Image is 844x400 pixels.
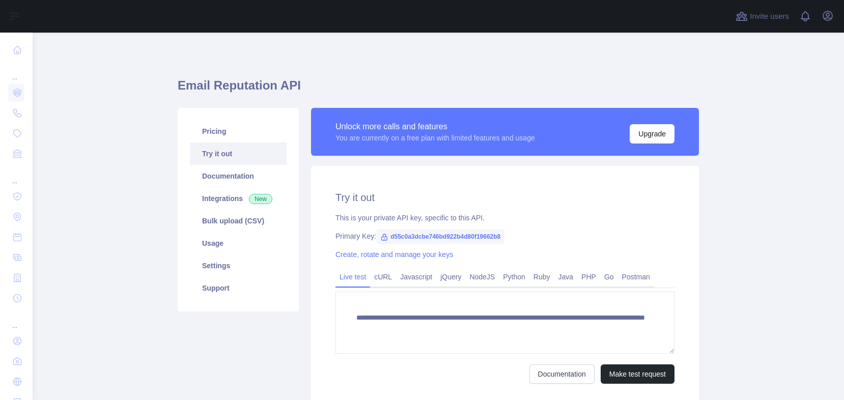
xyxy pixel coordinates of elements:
a: Support [190,277,287,299]
a: Live test [335,269,370,285]
a: PHP [577,269,600,285]
div: ... [8,165,24,185]
a: Javascript [396,269,436,285]
div: ... [8,309,24,330]
span: New [249,194,272,204]
button: Invite users [734,8,791,24]
h2: Try it out [335,190,674,205]
a: cURL [370,269,396,285]
div: Primary Key: [335,231,674,241]
a: Try it out [190,142,287,165]
a: Documentation [529,364,595,384]
span: d55c0a3dcbe746bd922b4d80f19662b8 [376,229,504,244]
a: Java [554,269,578,285]
div: You are currently on a free plan with limited features and usage [335,133,535,143]
a: Pricing [190,120,287,142]
a: Postman [618,269,654,285]
h1: Email Reputation API [178,77,699,102]
div: Unlock more calls and features [335,121,535,133]
div: ... [8,61,24,81]
a: Python [499,269,529,285]
a: Usage [190,232,287,254]
div: This is your private API key, specific to this API. [335,213,674,223]
span: Invite users [750,11,789,22]
a: Documentation [190,165,287,187]
a: Integrations New [190,187,287,210]
a: Settings [190,254,287,277]
a: Ruby [529,269,554,285]
a: Create, rotate and manage your keys [335,250,453,259]
button: Upgrade [630,124,674,144]
a: NodeJS [465,269,499,285]
a: Go [600,269,618,285]
a: jQuery [436,269,465,285]
a: Bulk upload (CSV) [190,210,287,232]
button: Make test request [601,364,674,384]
